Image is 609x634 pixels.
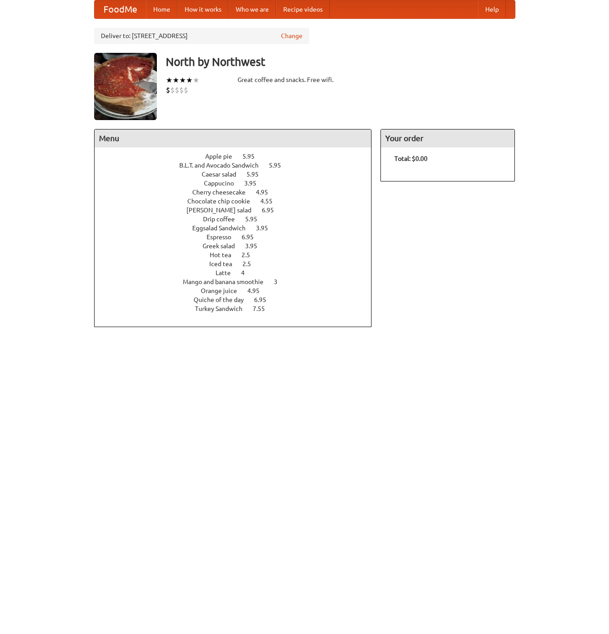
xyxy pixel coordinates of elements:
[245,242,266,250] span: 3.95
[186,75,193,85] li: ★
[183,278,272,285] span: Mango and banana smoothie
[201,287,246,294] span: Orange juice
[177,0,229,18] a: How it works
[187,198,259,205] span: Chocolate chip cookie
[187,198,289,205] a: Chocolate chip cookie 4.55
[95,129,371,147] h4: Menu
[256,224,277,232] span: 3.95
[210,251,240,259] span: Hot tea
[216,269,240,276] span: Latte
[203,242,244,250] span: Greek salad
[260,198,281,205] span: 4.55
[192,224,285,232] a: Eggsalad Sandwich 3.95
[204,180,273,187] a: Cappucino 3.95
[186,207,260,214] span: [PERSON_NAME] salad
[183,278,294,285] a: Mango and banana smoothie 3
[209,260,268,267] a: Iced tea 2.5
[179,162,268,169] span: B.L.T. and Avocado Sandwich
[216,269,261,276] a: Latte 4
[173,75,179,85] li: ★
[201,287,276,294] a: Orange juice 4.95
[281,31,302,40] a: Change
[246,171,268,178] span: 5.95
[244,180,265,187] span: 3.95
[194,296,253,303] span: Quiche of the day
[192,189,255,196] span: Cherry cheesecake
[205,153,241,160] span: Apple pie
[94,53,157,120] img: angular.jpg
[202,171,275,178] a: Caesar salad 5.95
[253,305,274,312] span: 7.55
[254,296,275,303] span: 6.95
[94,28,309,44] div: Deliver to: [STREET_ADDRESS]
[179,162,298,169] a: B.L.T. and Avocado Sandwich 5.95
[193,75,199,85] li: ★
[269,162,290,169] span: 5.95
[179,75,186,85] li: ★
[184,85,188,95] li: $
[194,296,283,303] a: Quiche of the day 6.95
[242,251,259,259] span: 2.5
[247,287,268,294] span: 4.95
[262,207,283,214] span: 6.95
[179,85,184,95] li: $
[210,251,267,259] a: Hot tea 2.5
[207,233,240,241] span: Espresso
[203,216,244,223] span: Drip coffee
[276,0,330,18] a: Recipe videos
[242,153,263,160] span: 5.95
[203,216,274,223] a: Drip coffee 5.95
[238,75,372,84] div: Great coffee and snacks. Free wifi.
[229,0,276,18] a: Who we are
[202,171,245,178] span: Caesar salad
[478,0,506,18] a: Help
[394,155,428,162] b: Total: $0.00
[256,189,277,196] span: 4.95
[186,207,290,214] a: [PERSON_NAME] salad 6.95
[166,85,170,95] li: $
[241,269,254,276] span: 4
[170,85,175,95] li: $
[192,224,255,232] span: Eggsalad Sandwich
[245,216,266,223] span: 5.95
[242,260,260,267] span: 2.5
[195,305,281,312] a: Turkey Sandwich 7.55
[166,75,173,85] li: ★
[192,189,285,196] a: Cherry cheesecake 4.95
[274,278,286,285] span: 3
[166,53,515,71] h3: North by Northwest
[95,0,146,18] a: FoodMe
[207,233,270,241] a: Espresso 6.95
[146,0,177,18] a: Home
[175,85,179,95] li: $
[204,180,243,187] span: Cappucino
[242,233,263,241] span: 6.95
[381,129,514,147] h4: Your order
[209,260,241,267] span: Iced tea
[195,305,251,312] span: Turkey Sandwich
[203,242,274,250] a: Greek salad 3.95
[205,153,271,160] a: Apple pie 5.95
